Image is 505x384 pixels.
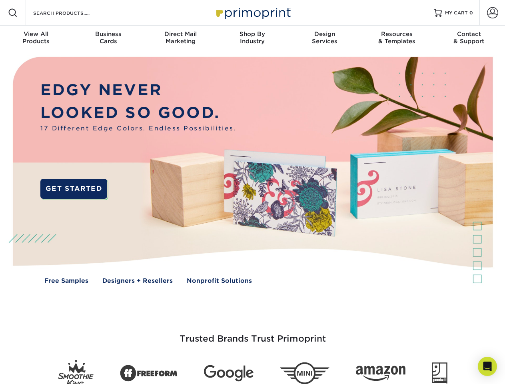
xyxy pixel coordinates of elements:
a: Resources& Templates [361,26,433,51]
a: GET STARTED [40,179,107,199]
span: MY CART [445,10,468,16]
div: Marketing [144,30,216,45]
div: & Templates [361,30,433,45]
p: LOOKED SO GOOD. [40,102,236,124]
span: Business [72,30,144,38]
img: Google [204,365,253,382]
a: Nonprofit Solutions [187,276,252,286]
span: Shop By [216,30,288,38]
img: Primoprint [213,4,293,21]
p: EDGY NEVER [40,79,236,102]
span: 0 [469,10,473,16]
a: Shop ByIndustry [216,26,288,51]
a: Contact& Support [433,26,505,51]
a: BusinessCards [72,26,144,51]
div: Open Intercom Messenger [478,357,497,376]
a: Designers + Resellers [102,276,173,286]
img: Amazon [356,366,405,381]
span: 17 Different Edge Colors. Endless Possibilities. [40,124,236,133]
span: Design [289,30,361,38]
a: Free Samples [44,276,88,286]
div: Cards [72,30,144,45]
a: Direct MailMarketing [144,26,216,51]
h3: Trusted Brands Trust Primoprint [19,314,487,354]
span: Resources [361,30,433,38]
div: Industry [216,30,288,45]
span: Contact [433,30,505,38]
span: Direct Mail [144,30,216,38]
img: Goodwill [432,362,447,384]
div: Services [289,30,361,45]
a: DesignServices [289,26,361,51]
input: SEARCH PRODUCTS..... [32,8,110,18]
div: & Support [433,30,505,45]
